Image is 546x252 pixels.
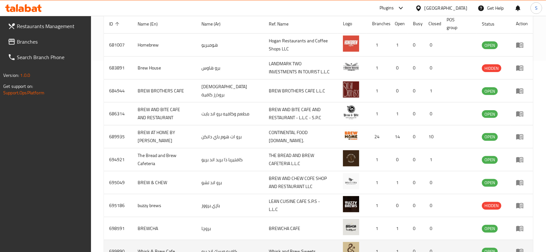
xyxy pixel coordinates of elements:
td: 10 [423,125,441,148]
td: 1 [367,34,390,57]
td: 683891 [104,57,132,79]
span: OPEN [482,179,498,186]
td: 1 [367,148,390,171]
td: BREWCHA CAFE [264,217,337,240]
div: [GEOGRAPHIC_DATA] [425,5,467,12]
div: Menu [516,179,528,186]
td: 0 [408,148,423,171]
th: Action [511,14,533,34]
img: BREW & CHEW [343,173,359,189]
td: 0 [408,125,423,148]
img: The Bread and Brew Cafeteria [343,150,359,166]
td: CONTINENTAL FOOD [DOMAIN_NAME]. [264,125,337,148]
span: Status [482,20,503,28]
td: Hogan Restaurants and Coffee Shops LLC [264,34,337,57]
td: 1 [390,102,408,125]
span: Restaurants Management [17,22,86,30]
span: Get support on: [3,82,33,90]
span: Ref. Name [269,20,297,28]
td: 684944 [104,79,132,102]
img: BREW BROTHERS CAFE [343,81,359,98]
td: Homebrew [132,34,196,57]
td: 694921 [104,148,132,171]
span: Search Branch Phone [17,53,86,61]
td: 0 [408,102,423,125]
td: 0 [390,148,408,171]
th: Open [390,14,408,34]
span: OPEN [482,110,498,118]
td: BREW & CHEW [132,171,196,194]
td: 1 [390,171,408,194]
td: 1 [390,34,408,57]
span: POS group [447,16,469,31]
td: 0 [408,217,423,240]
img: BREW AND BITE CAFE AND RESTAURANT [343,104,359,121]
div: HIDDEN [482,202,501,210]
a: Restaurants Management [3,18,91,34]
td: 1 [367,57,390,79]
td: برو هاوس [196,57,264,79]
th: Branches [367,14,390,34]
td: BREW BROTHERS CAFE L.L.C [264,79,337,102]
div: OPEN [482,41,498,49]
td: 695049 [104,171,132,194]
td: LANDMARK TWO INVESTMENTS IN TOURIST L.L.C [264,57,337,79]
td: BREW AT HOME BY [PERSON_NAME] [132,125,196,148]
td: بازي برووز [196,194,264,217]
td: هومبريو [196,34,264,57]
th: Closed [423,14,441,34]
div: HIDDEN [482,64,501,72]
td: LEAN CUISINE CAFE S.P.S - L.L.C [264,194,337,217]
td: 14 [390,125,408,148]
td: 681007 [104,34,132,57]
a: Branches [3,34,91,49]
th: Busy [408,14,423,34]
img: BREW AT HOME BY DUNKIN [343,127,359,143]
a: Search Branch Phone [3,49,91,65]
td: 0 [408,171,423,194]
img: buzzy brews [343,196,359,212]
td: 0 [408,194,423,217]
span: OPEN [482,133,498,141]
span: OPEN [482,42,498,49]
span: 1.0.0 [20,71,30,79]
div: Menu [516,133,528,141]
td: 0 [408,34,423,57]
span: ID [109,20,121,28]
td: 1 [367,194,390,217]
div: OPEN [482,110,498,118]
td: 1 [390,217,408,240]
div: Menu [516,64,528,72]
td: 0 [390,194,408,217]
span: OPEN [482,225,498,232]
td: 1 [423,79,441,102]
td: 1 [367,217,390,240]
td: 0 [423,102,441,125]
td: BREW AND CHEW COFE SHOP AND RESTAURANT LLC [264,171,337,194]
div: Plugins [380,4,394,12]
td: 0 [408,79,423,102]
td: BREW BROTHERS CAFE [132,79,196,102]
td: BREW AND BITE CAFE AND RESTAURANT - L.L.C - S.P.C [264,102,337,125]
div: Menu [516,225,528,232]
td: 0 [390,79,408,102]
td: 686314 [104,102,132,125]
td: 0 [423,34,441,57]
img: BREWCHA [343,219,359,235]
td: BREWCHA [132,217,196,240]
td: buzzy brews [132,194,196,217]
td: 1 [423,148,441,171]
div: OPEN [482,87,498,95]
td: مطعم وكافيه برو اند بايت [196,102,264,125]
img: Brew House [343,58,359,75]
td: 0 [390,57,408,79]
td: 0 [423,194,441,217]
span: HIDDEN [482,65,501,72]
td: 1 [367,171,390,194]
td: 689935 [104,125,132,148]
td: بروچا [196,217,264,240]
td: 0 [423,171,441,194]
